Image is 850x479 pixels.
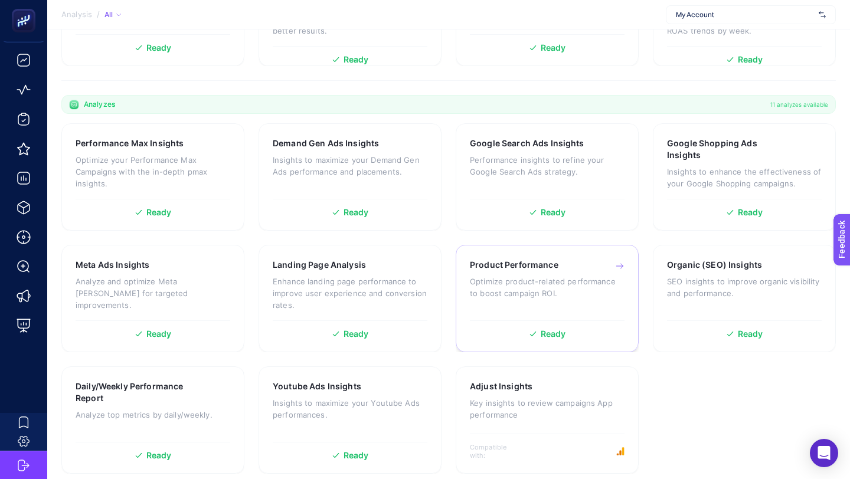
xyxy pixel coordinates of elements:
[738,55,763,64] span: Ready
[76,380,194,404] h3: Daily/Weekly Performance Report
[146,451,172,460] span: Ready
[76,154,230,189] p: Optimize your Performance Max Campaigns with the in-depth pmax insights.
[456,245,639,352] a: Product PerformanceOptimize product-related performance to boost campaign ROI.Ready
[84,100,115,109] span: Analyzes
[344,330,369,338] span: Ready
[470,443,523,460] span: Compatible with:
[259,123,442,231] a: Demand Gen Ads InsightsInsights to maximize your Demand Gen Ads performance and placements.Ready
[470,137,584,149] h3: Google Search Ads Insights
[76,409,230,421] p: Analyze top metrics by daily/weekly.
[104,10,121,19] div: All
[273,380,361,392] h3: Youtube Ads Insights
[273,137,379,149] h3: Demand Gen Ads Insights
[470,380,532,392] h3: Adjust Insights
[273,259,366,271] h3: Landing Page Analysis
[541,44,566,52] span: Ready
[667,259,762,271] h3: Organic (SEO) Insights
[667,275,822,299] p: SEO insights to improve organic visibility and performance.
[470,154,625,178] p: Performance insights to refine your Google Search Ads strategy.
[61,366,244,474] a: Daily/Weekly Performance ReportAnalyze top metrics by daily/weekly.Ready
[7,4,45,13] span: Feedback
[676,10,814,19] span: My Account
[273,154,427,178] p: Insights to maximize your Demand Gen Ads performance and placements.
[541,208,566,216] span: Ready
[76,275,230,311] p: Analyze and optimize Meta [PERSON_NAME] for targeted improvements.
[344,451,369,460] span: Ready
[259,245,442,352] a: Landing Page AnalysisEnhance landing page performance to improve user experience and conversion r...
[344,55,369,64] span: Ready
[97,9,100,19] span: /
[146,330,172,338] span: Ready
[273,397,427,421] p: Insights to maximize your Youtube Ads performances.
[667,137,784,161] h3: Google Shopping Ads Insights
[738,330,763,338] span: Ready
[76,137,184,149] h3: Performance Max Insights
[259,366,442,474] a: Youtube Ads InsightsInsights to maximize your Youtube Ads performances.Ready
[61,10,92,19] span: Analysis
[273,275,427,311] p: Enhance landing page performance to improve user experience and conversion rates.
[456,123,639,231] a: Google Search Ads InsightsPerformance insights to refine your Google Search Ads strategy.Ready
[770,100,828,109] span: 11 analyzes available
[667,166,822,189] p: Insights to enhance the effectiveness of your Google Shopping campaigns.
[61,123,244,231] a: Performance Max InsightsOptimize your Performance Max Campaigns with the in-depth pmax insights.R...
[819,9,826,21] img: svg%3e
[344,208,369,216] span: Ready
[470,397,625,421] p: Key insights to review campaigns App performance
[456,366,639,474] a: Adjust InsightsKey insights to review campaigns App performanceCompatible with:
[470,259,558,271] h3: Product Performance
[146,208,172,216] span: Ready
[146,44,172,52] span: Ready
[738,208,763,216] span: Ready
[76,259,149,271] h3: Meta Ads Insights
[653,123,836,231] a: Google Shopping Ads InsightsInsights to enhance the effectiveness of your Google Shopping campaig...
[653,245,836,352] a: Organic (SEO) InsightsSEO insights to improve organic visibility and performance.Ready
[810,439,838,467] div: Open Intercom Messenger
[470,275,625,299] p: Optimize product-related performance to boost campaign ROI.
[541,330,566,338] span: Ready
[61,245,244,352] a: Meta Ads InsightsAnalyze and optimize Meta [PERSON_NAME] for targeted improvements.Ready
